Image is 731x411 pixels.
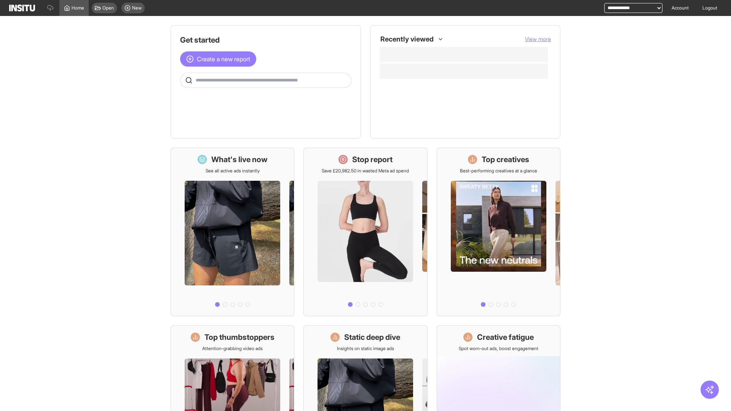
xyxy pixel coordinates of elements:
img: Logo [9,5,35,11]
h1: Get started [180,35,351,45]
div: Insights [383,117,392,126]
p: Insights on static image ads [337,346,394,352]
h1: Stop report [352,154,393,165]
div: Insights [383,83,392,92]
a: Top creativesBest-performing creatives at a glance [437,148,560,316]
button: View more [525,35,551,43]
p: Save £20,982.50 in wasted Meta ad spend [322,168,409,174]
span: Creative Fatigue [Beta] [396,118,545,124]
span: Static Deep Dive [396,102,430,108]
span: Creative Fatigue [Beta] [396,118,444,124]
span: New [132,5,142,11]
span: Create a new report [197,54,250,64]
p: See all active ads instantly [206,168,260,174]
a: What's live nowSee all active ads instantly [171,148,294,316]
span: Top 10 Unique Creatives [Beta] [396,85,545,91]
p: Attention-grabbing video ads [202,346,263,352]
a: Stop reportSave £20,982.50 in wasted Meta ad spend [303,148,427,316]
span: Home [72,5,84,11]
h1: Top creatives [482,154,529,165]
h1: Static deep dive [344,332,400,342]
button: Create a new report [180,51,256,67]
h1: Top thumbstoppers [204,332,275,342]
span: Open [102,5,114,11]
h1: What's live now [211,154,268,165]
div: Insights [383,100,392,109]
p: Best-performing creatives at a glance [460,168,537,174]
span: Top 10 Unique Creatives [Beta] [396,85,466,91]
span: Static Deep Dive [396,102,545,108]
span: View more [525,36,551,42]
